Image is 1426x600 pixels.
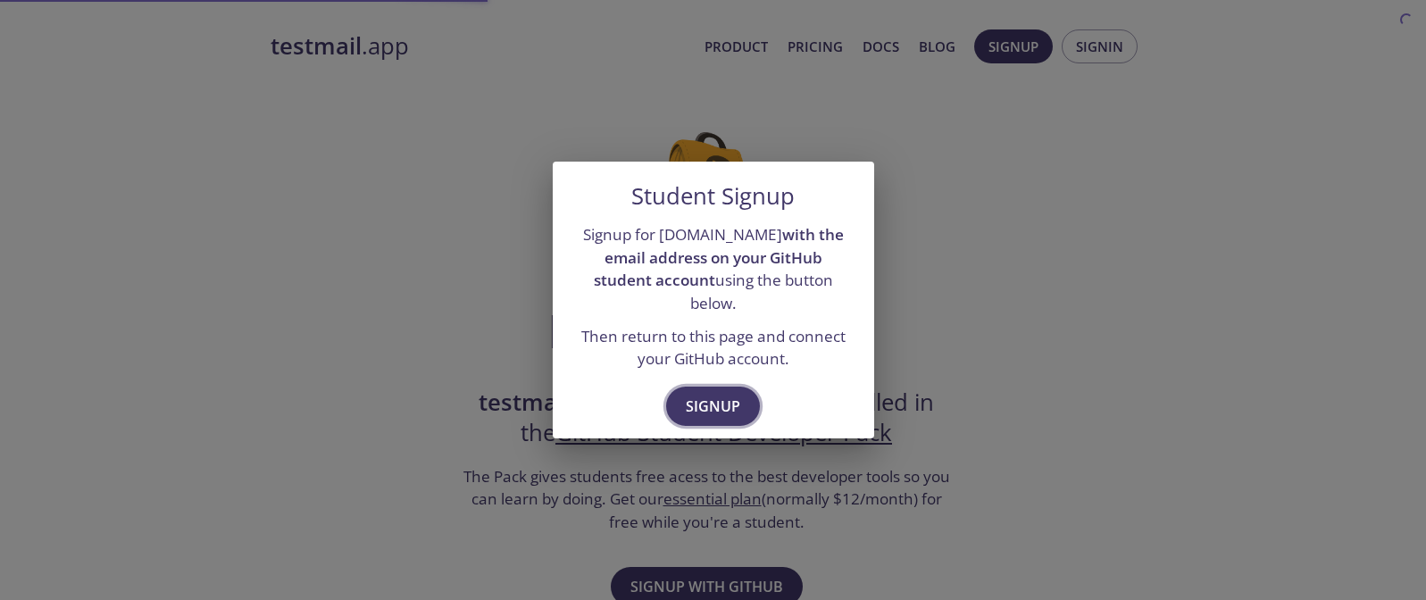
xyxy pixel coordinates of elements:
strong: with the email address on your GitHub student account [594,224,844,290]
h5: Student Signup [631,183,795,210]
p: Signup for [DOMAIN_NAME] using the button below. [574,223,853,315]
span: Signup [686,394,740,419]
p: Then return to this page and connect your GitHub account. [574,325,853,371]
button: Signup [666,387,760,426]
